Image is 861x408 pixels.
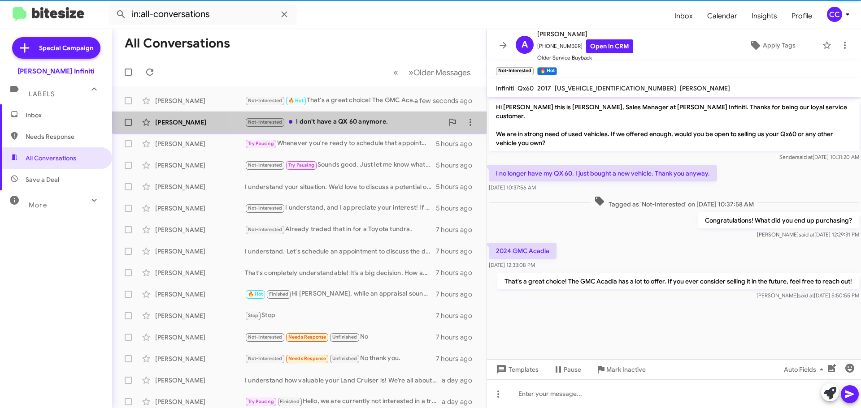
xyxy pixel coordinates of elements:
[248,356,283,361] span: Not-Interested
[489,99,859,151] p: Hi [PERSON_NAME] this is [PERSON_NAME], Sales Manager at [PERSON_NAME] Infiniti. Thanks for being...
[726,37,818,53] button: Apply Tags
[109,4,297,25] input: Search
[546,361,588,378] button: Pause
[667,3,700,29] span: Inbox
[564,361,581,378] span: Pause
[489,243,557,259] p: 2024 GMC Acadia
[436,225,479,234] div: 7 hours ago
[155,161,245,170] div: [PERSON_NAME]
[155,354,245,363] div: [PERSON_NAME]
[799,231,814,238] span: said at
[779,154,859,160] span: Sender [DATE] 10:31:20 AM
[496,67,534,75] small: Not-Interested
[245,353,436,364] div: No thank you.
[757,292,859,299] span: [PERSON_NAME] [DATE] 5:50:55 PM
[288,162,314,168] span: Try Pausing
[245,95,426,106] div: That's a great choice! The GMC Acadia has a lot to offer. If you ever consider selling it in the ...
[245,203,436,213] div: I understand, and I appreciate your interest! If you decide to sell your vehicle in the future, w...
[155,247,245,256] div: [PERSON_NAME]
[245,160,436,170] div: Sounds good. Just let me know what works for you. Thank you!
[777,361,834,378] button: Auto Fields
[797,154,813,160] span: said at
[248,98,283,103] span: Not-Interested
[245,182,436,191] div: I understand your situation. We’d love to discuss a potential offer for your Q50. Would you like ...
[388,63,404,82] button: Previous
[155,311,245,320] div: [PERSON_NAME]
[698,212,859,228] p: Congratulations! What did you end up purchasing?
[17,67,95,76] div: [PERSON_NAME] Infiniti
[245,268,436,277] div: That's completely understandable! It’s a big decision. How about scheduling a visit? We can discu...
[245,310,436,321] div: Stop
[487,361,546,378] button: Templates
[26,111,102,120] span: Inbox
[155,139,245,148] div: [PERSON_NAME]
[155,182,245,191] div: [PERSON_NAME]
[537,84,551,92] span: 2017
[155,376,245,385] div: [PERSON_NAME]
[537,29,633,39] span: [PERSON_NAME]
[245,396,442,407] div: Hello, we are currently not interested in a trade in or sell back.
[26,175,59,184] span: Save a Deal
[332,334,357,340] span: Unfinished
[245,332,436,342] div: No
[489,262,535,268] span: [DATE] 12:33:08 PM
[522,38,528,52] span: A
[744,3,784,29] a: Insights
[757,231,859,238] span: [PERSON_NAME] [DATE] 12:29:31 PM
[436,354,479,363] div: 7 hours ago
[403,63,476,82] button: Next
[155,118,245,127] div: [PERSON_NAME]
[798,292,814,299] span: said at
[155,333,245,342] div: [PERSON_NAME]
[332,356,357,361] span: Unfinished
[288,356,326,361] span: Needs Response
[245,224,436,235] div: Already traded that in for a Toyota tundra.
[442,397,479,406] div: a day ago
[413,68,470,77] span: Older Messages
[245,138,436,149] div: Whenever you're ready to schedule that appointment, just reach out. I'm here to help with the det...
[269,291,289,297] span: Finished
[436,182,479,191] div: 5 hours ago
[489,184,536,191] span: [DATE] 10:37:56 AM
[442,376,479,385] div: a day ago
[606,361,646,378] span: Mark Inactive
[248,205,283,211] span: Not-Interested
[155,204,245,213] div: [PERSON_NAME]
[680,84,730,92] span: [PERSON_NAME]
[248,227,283,232] span: Not-Interested
[784,361,827,378] span: Auto Fields
[26,132,102,141] span: Needs Response
[763,37,796,53] span: Apply Tags
[517,84,534,92] span: Qx60
[155,225,245,234] div: [PERSON_NAME]
[586,39,633,53] a: Open in CRM
[248,141,274,146] span: Try Pausing
[436,268,479,277] div: 7 hours ago
[29,201,47,209] span: More
[496,84,514,92] span: Infiniti
[700,3,744,29] a: Calendar
[248,334,283,340] span: Not-Interested
[588,361,653,378] button: Mark Inactive
[155,290,245,299] div: [PERSON_NAME]
[436,290,479,299] div: 7 hours ago
[436,333,479,342] div: 7 hours ago
[827,7,842,22] div: CC
[436,311,479,320] div: 7 hours ago
[155,96,245,105] div: [PERSON_NAME]
[39,43,93,52] span: Special Campaign
[436,247,479,256] div: 7 hours ago
[155,397,245,406] div: [PERSON_NAME]
[245,376,442,385] div: I understand how valuable your Land Cruiser is! We’re all about providing fair appraisals based o...
[155,268,245,277] div: [PERSON_NAME]
[436,161,479,170] div: 5 hours ago
[393,67,398,78] span: «
[537,39,633,53] span: [PHONE_NUMBER]
[555,84,676,92] span: [US_VEHICLE_IDENTIFICATION_NUMBER]
[784,3,819,29] a: Profile
[245,289,436,299] div: Hi [PERSON_NAME], while an appraisal sounds good- I'd actually like to find a nice tree to wrap m...
[819,7,851,22] button: CC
